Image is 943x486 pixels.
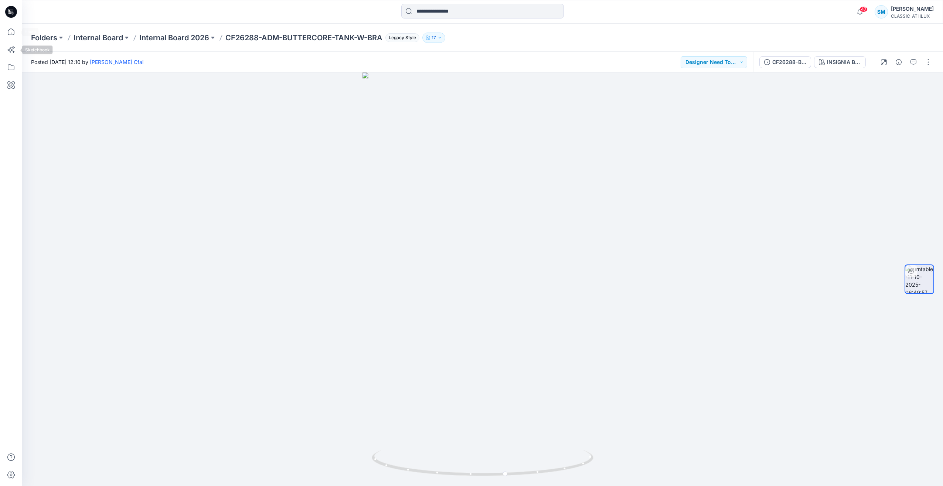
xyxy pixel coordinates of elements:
p: 17 [432,34,436,42]
span: Posted [DATE] 12:10 by [31,58,143,66]
a: Folders [31,33,57,43]
img: turntable-11-10-2025-06:40:57 [905,265,933,293]
button: Legacy Style [382,33,419,43]
a: Internal Board 2026 [139,33,209,43]
button: CF26288-BUTTERCORE-TANK-W-BRA [759,56,811,68]
p: CF26288-ADM-BUTTERCORE-TANK-W-BRA [225,33,382,43]
div: SM [875,5,888,18]
button: INSIGNIA BLUE/ BLUE MOOD HEATHER [814,56,866,68]
button: 17 [422,33,445,43]
span: Legacy Style [385,33,419,42]
div: [PERSON_NAME] [891,4,934,13]
div: CLASSIC_ATHLUX [891,13,934,19]
span: 47 [859,6,868,12]
a: Internal Board [74,33,123,43]
button: Details [893,56,905,68]
a: [PERSON_NAME] Cfai [90,59,143,65]
div: CF26288-BUTTERCORE-TANK-W-BRA [772,58,806,66]
div: INSIGNIA BLUE/ BLUE MOOD HEATHER [827,58,861,66]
